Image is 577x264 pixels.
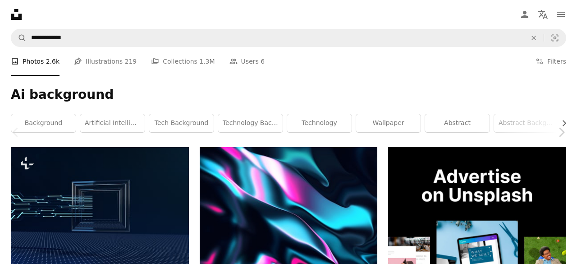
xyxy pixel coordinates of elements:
[11,9,22,20] a: Home — Unsplash
[11,114,76,132] a: background
[11,29,27,46] button: Search Unsplash
[524,29,544,46] button: Clear
[536,47,566,76] button: Filters
[149,114,214,132] a: tech background
[544,29,566,46] button: Visual search
[74,47,137,76] a: Illustrations 219
[552,5,570,23] button: Menu
[151,47,215,76] a: Collections 1.3M
[229,47,265,76] a: Users 6
[125,56,137,66] span: 219
[200,202,378,210] a: a blue and pink abstract background with wavy lines
[534,5,552,23] button: Language
[11,87,566,103] h1: Ai background
[199,56,215,66] span: 1.3M
[545,89,577,176] a: Next
[218,114,283,132] a: technology background
[261,56,265,66] span: 6
[516,5,534,23] a: Log in / Sign up
[425,114,490,132] a: abstract
[80,114,145,132] a: artificial intelligence
[287,114,352,132] a: technology
[11,29,566,47] form: Find visuals sitewide
[494,114,559,132] a: abstract background
[356,114,421,132] a: wallpaper
[11,209,189,218] a: an open door in a dark room with lines coming out of it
